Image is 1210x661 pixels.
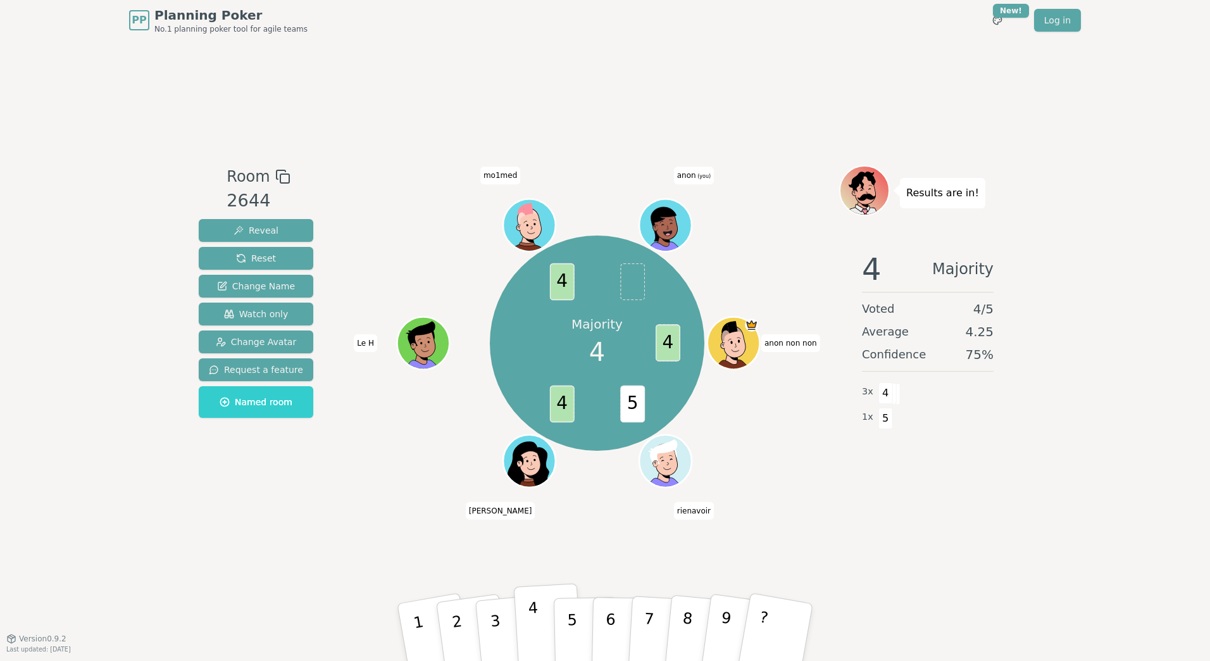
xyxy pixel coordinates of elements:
[236,252,276,265] span: Reset
[973,300,994,318] span: 4 / 5
[199,247,313,270] button: Reset
[199,358,313,381] button: Request a feature
[696,173,711,179] span: (you)
[620,386,645,422] span: 5
[19,634,66,644] span: Version 0.9.2
[862,300,895,318] span: Voted
[209,363,303,376] span: Request a feature
[154,24,308,34] span: No.1 planning poker tool for agile teams
[656,325,680,362] span: 4
[354,334,377,352] span: Click to change your name
[966,346,994,363] span: 75 %
[220,396,292,408] span: Named room
[589,333,605,371] span: 4
[640,201,690,250] button: Click to change your avatar
[674,502,714,520] span: Click to change your name
[549,263,574,300] span: 4
[199,219,313,242] button: Reveal
[132,13,146,28] span: PP
[862,410,873,424] span: 1 x
[199,303,313,325] button: Watch only
[216,336,297,348] span: Change Avatar
[466,502,535,520] span: Click to change your name
[199,275,313,298] button: Change Name
[1034,9,1081,32] a: Log in
[6,634,66,644] button: Version0.9.2
[932,254,994,284] span: Majority
[234,224,278,237] span: Reveal
[199,386,313,418] button: Named room
[549,386,574,422] span: 4
[480,167,520,184] span: Click to change your name
[965,323,994,341] span: 4.25
[878,382,893,404] span: 4
[571,315,623,333] p: Majority
[906,184,979,202] p: Results are in!
[227,188,290,214] div: 2644
[862,385,873,399] span: 3 x
[761,334,820,352] span: Click to change your name
[674,167,714,184] span: Click to change your name
[993,4,1029,18] div: New!
[878,408,893,429] span: 5
[227,165,270,188] span: Room
[154,6,308,24] span: Planning Poker
[199,330,313,353] button: Change Avatar
[6,646,71,653] span: Last updated: [DATE]
[217,280,295,293] span: Change Name
[862,346,926,363] span: Confidence
[862,254,882,284] span: 4
[745,318,758,332] span: anon non non is the host
[129,6,308,34] a: PPPlanning PokerNo.1 planning poker tool for agile teams
[862,323,909,341] span: Average
[224,308,289,320] span: Watch only
[986,9,1009,32] button: New!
